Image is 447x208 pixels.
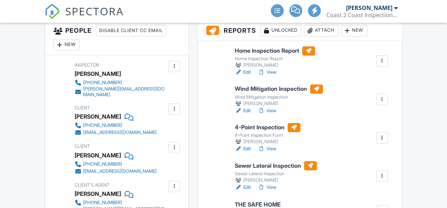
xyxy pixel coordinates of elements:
a: Edit [235,107,251,114]
div: New [341,25,367,36]
div: [PHONE_NUMBER] [83,161,122,167]
span: Client's Agent [75,182,110,188]
div: Disable Client CC Email [96,25,166,36]
a: Edit [235,145,251,152]
div: [PHONE_NUMBER] [83,123,122,128]
span: Client [75,105,90,110]
div: 4-Point Inspection Form [235,132,300,138]
span: Client [75,144,90,149]
div: [PERSON_NAME] [75,68,121,79]
a: [PHONE_NUMBER] [75,122,157,129]
div: [PERSON_NAME] [75,111,121,122]
h3: People [45,21,188,55]
a: [PERSON_NAME] [75,188,121,199]
a: Home Inspection Report Home Inspection Report [PERSON_NAME] [235,46,315,69]
div: [PERSON_NAME] [346,4,392,11]
h6: Home Inspection Report [235,46,315,56]
a: [EMAIL_ADDRESS][DOMAIN_NAME] [75,129,157,136]
a: View [258,184,276,191]
div: [PERSON_NAME] [235,138,300,145]
a: View [258,107,276,114]
a: [PHONE_NUMBER] [75,79,167,86]
div: Attach [304,25,338,36]
div: New [54,39,80,51]
div: [EMAIL_ADDRESS][DOMAIN_NAME] [83,130,157,135]
div: Coast 2 Coast Inspection Services [326,11,398,19]
a: View [258,145,276,152]
a: SPECTORA [45,10,124,25]
a: View [258,69,276,76]
h6: 4-Point Inspection [235,123,300,132]
div: Sewer Lateral Inspection [235,171,317,177]
div: [PERSON_NAME] [235,62,315,69]
a: Edit [235,184,251,191]
img: The Best Home Inspection Software - Spectora [45,4,60,19]
div: Unlocked [260,25,301,36]
a: Edit [235,69,251,76]
div: Wind Mitigation Inspection [235,94,323,100]
a: Wind Mitigation Inspection Wind Mitigation Inspection [PERSON_NAME] [235,84,323,107]
span: Inspector [75,62,99,68]
h3: Reports [198,21,402,41]
h6: Sewer Lateral Inspection [235,161,317,170]
a: [PERSON_NAME][EMAIL_ADDRESS][DOMAIN_NAME] [75,86,167,98]
a: [PHONE_NUMBER] [75,199,167,206]
a: Sewer Lateral Inspection Sewer Lateral Inspection [PERSON_NAME] [235,161,317,184]
div: [PERSON_NAME] [235,100,323,107]
div: [PHONE_NUMBER] [83,200,122,206]
div: [PERSON_NAME][EMAIL_ADDRESS][DOMAIN_NAME] [83,86,167,98]
h6: Wind Mitigation Inspection [235,84,323,94]
a: [PHONE_NUMBER] [75,161,157,168]
a: 4-Point Inspection 4-Point Inspection Form [PERSON_NAME] [235,123,300,146]
h6: THE SAFE HOME [235,202,288,208]
div: Home Inspection Report [235,56,315,62]
a: [EMAIL_ADDRESS][DOMAIN_NAME] [75,168,157,175]
div: [PHONE_NUMBER] [83,80,122,85]
span: SPECTORA [65,4,124,19]
div: [PERSON_NAME] [75,150,121,161]
div: [EMAIL_ADDRESS][DOMAIN_NAME] [83,168,157,174]
div: [PERSON_NAME] [235,177,317,184]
